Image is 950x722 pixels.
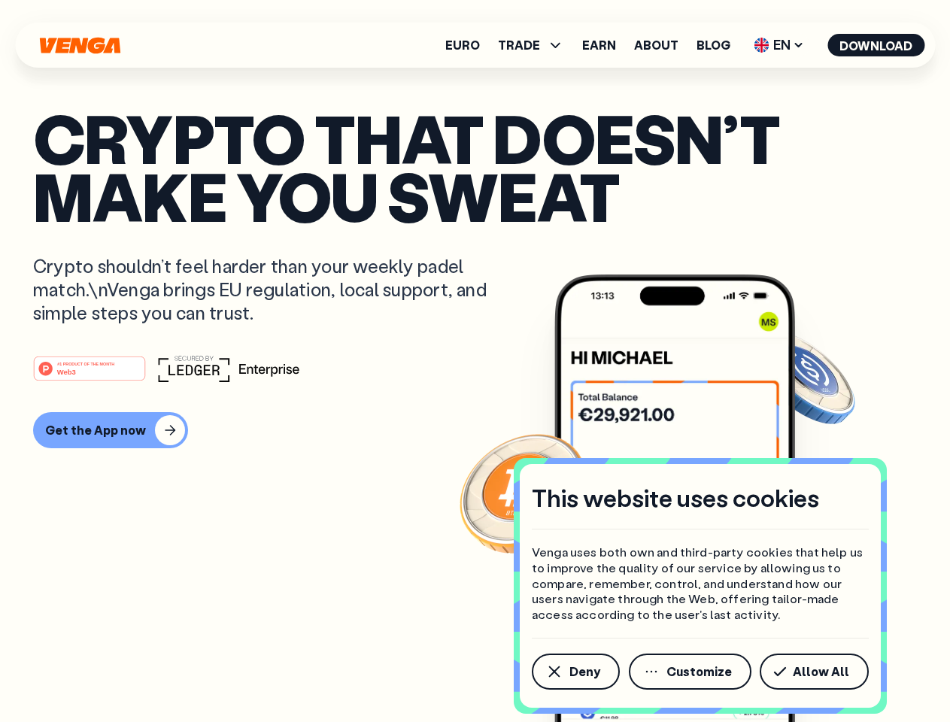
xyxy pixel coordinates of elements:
span: EN [748,33,809,57]
h4: This website uses cookies [532,482,819,514]
tspan: Web3 [57,367,76,375]
p: Crypto that doesn’t make you sweat [33,109,917,224]
p: Crypto shouldn’t feel harder than your weekly padel match.\nVenga brings EU regulation, local sup... [33,254,508,325]
button: Customize [629,654,751,690]
button: Allow All [760,654,869,690]
a: About [634,39,678,51]
a: Get the App now [33,412,917,448]
p: Venga uses both own and third-party cookies that help us to improve the quality of our service by... [532,545,869,623]
button: Download [827,34,924,56]
span: Customize [666,666,732,678]
a: Blog [697,39,730,51]
svg: Home [38,37,122,54]
img: flag-uk [754,38,769,53]
button: Deny [532,654,620,690]
a: Earn [582,39,616,51]
img: Bitcoin [457,425,592,560]
span: Allow All [793,666,849,678]
span: TRADE [498,36,564,54]
a: #1 PRODUCT OF THE MONTHWeb3 [33,365,146,384]
button: Get the App now [33,412,188,448]
a: Euro [445,39,480,51]
span: Deny [569,666,600,678]
div: Get the App now [45,423,146,438]
tspan: #1 PRODUCT OF THE MONTH [57,361,114,366]
img: USDC coin [750,323,858,432]
span: TRADE [498,39,540,51]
